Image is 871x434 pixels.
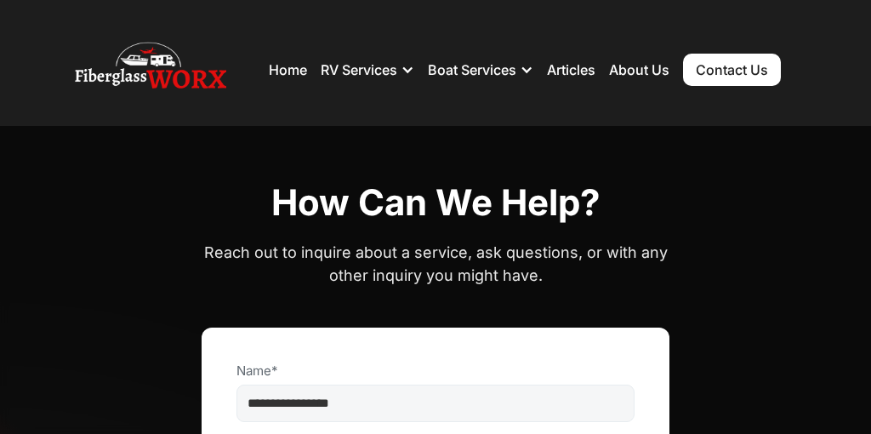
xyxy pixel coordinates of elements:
[269,61,307,78] a: Home
[321,61,397,78] div: RV Services
[428,61,516,78] div: Boat Services
[236,363,635,380] label: Name*
[321,44,414,95] div: RV Services
[609,61,669,78] a: About Us
[202,241,669,287] p: Reach out to inquire about a service, ask questions, or with any other inquiry you might have.
[547,61,595,78] a: Articles
[75,36,226,104] img: Fiberglass WorX – RV Repair, RV Roof & RV Detailing
[271,180,601,226] h1: How can we help?
[683,54,781,86] a: Contact Us
[428,44,533,95] div: Boat Services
